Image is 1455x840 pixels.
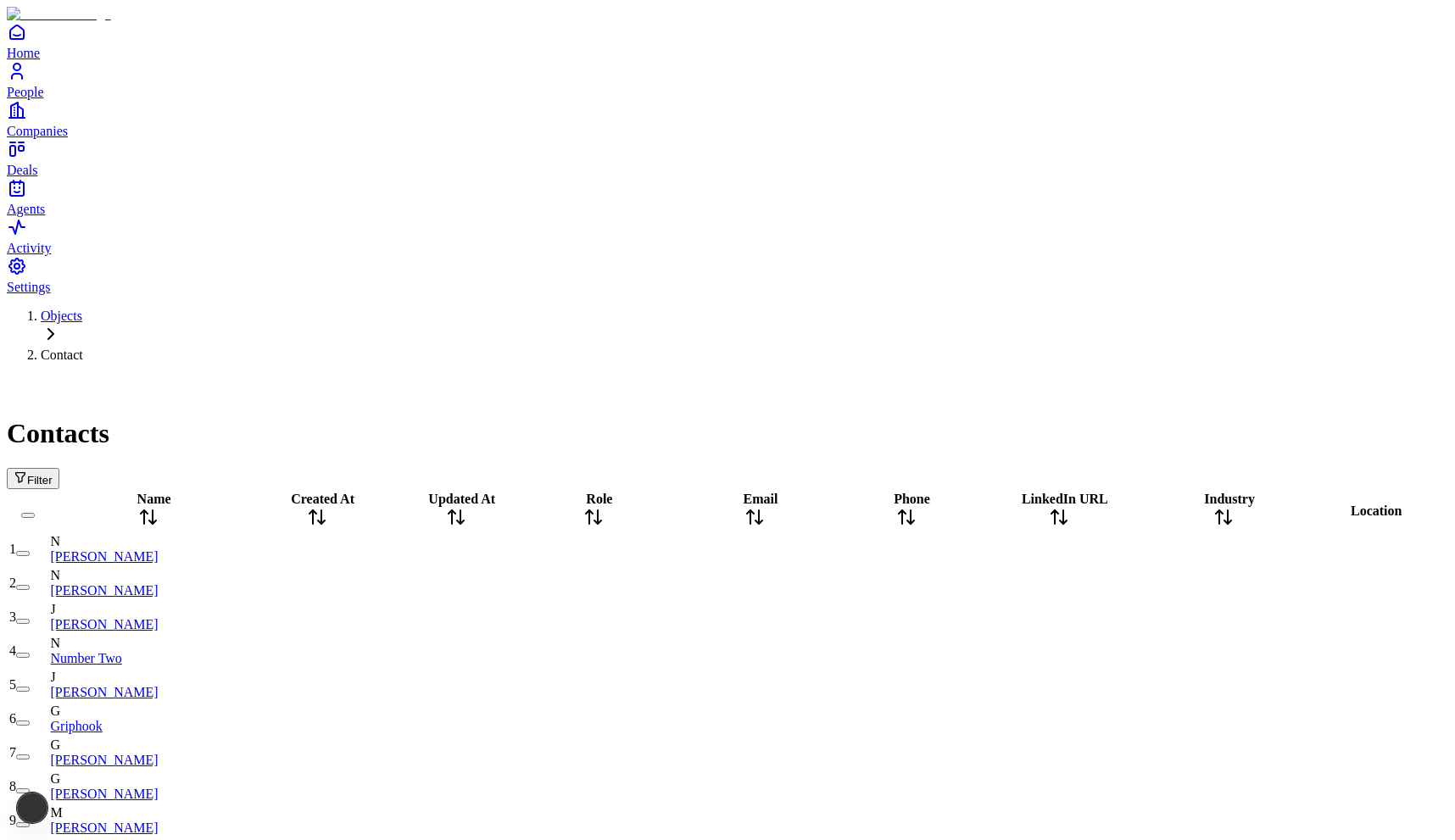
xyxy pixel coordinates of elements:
span: 5 [9,677,16,692]
div: N [51,534,246,549]
div: N [51,568,246,583]
span: 1 [9,542,16,556]
a: Number Two [51,651,122,665]
span: Email [744,492,778,506]
a: [PERSON_NAME] [51,787,159,801]
span: Contact [41,348,83,362]
span: People [7,85,44,99]
span: 7 [9,745,16,759]
span: Agents [7,202,45,216]
div: J [51,670,246,685]
a: Companies [7,100,1448,138]
a: Objects [41,309,82,323]
span: LinkedIn URL [1022,492,1108,506]
span: 4 [9,643,16,658]
div: G [51,737,246,753]
a: [PERSON_NAME] [51,685,159,699]
span: Activity [7,241,51,255]
a: [PERSON_NAME] [51,583,159,598]
div: G [51,771,246,787]
a: Agents [7,178,1448,216]
div: M [51,805,246,821]
span: 8 [9,779,16,793]
button: Filter [7,468,59,489]
span: Created At [291,492,354,506]
span: Companies [7,124,68,138]
a: [PERSON_NAME] [51,753,159,767]
a: Home [7,22,1448,60]
span: Home [7,46,40,60]
span: Phone [894,492,930,506]
img: Item Brain Logo [7,7,111,22]
span: Updated At [428,492,495,506]
a: [PERSON_NAME] [51,549,159,564]
span: Industry [1204,492,1255,506]
div: N [51,636,246,651]
a: Activity [7,217,1448,255]
a: Settings [7,256,1448,294]
span: 2 [9,576,16,590]
span: Name [137,492,171,506]
h1: Contacts [7,418,1448,449]
div: G [51,704,246,719]
span: 6 [9,711,16,726]
span: 3 [9,609,16,624]
span: Deals [7,163,37,177]
span: Role [586,492,612,506]
a: Deals [7,139,1448,177]
span: Filter [27,474,53,487]
a: [PERSON_NAME] [51,617,159,631]
span: Settings [7,280,51,294]
span: Location [1351,503,1402,518]
a: People [7,61,1448,99]
a: [PERSON_NAME] [51,821,159,835]
nav: Breadcrumb [7,309,1448,363]
span: 9 [9,813,16,827]
a: Griphook [51,719,103,733]
div: J [51,602,246,617]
